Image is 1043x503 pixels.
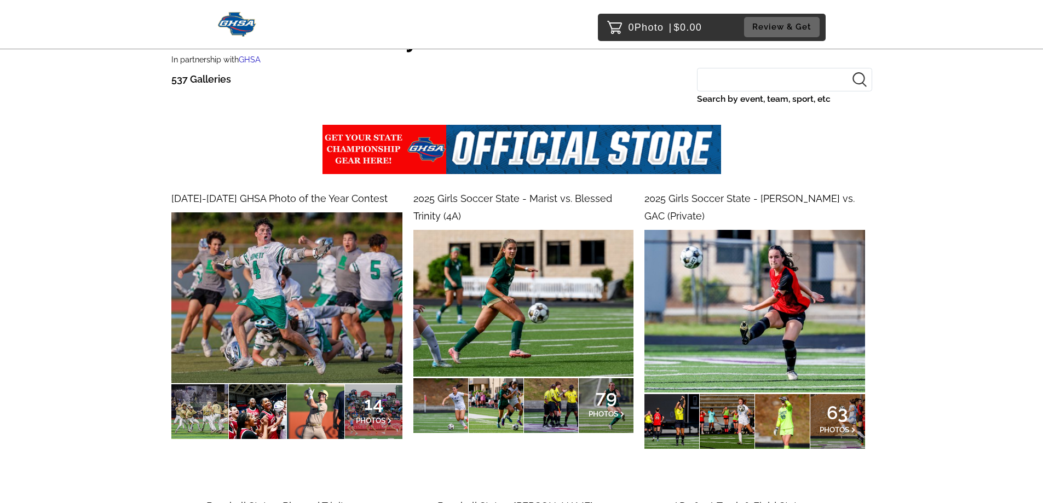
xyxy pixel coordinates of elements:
label: Search by event, team, sport, etc [697,91,872,107]
span: | [669,22,672,33]
p: 537 Galleries [171,71,231,88]
span: 79 [589,394,625,400]
span: GHSA [239,55,261,64]
span: Photo [635,19,664,36]
a: 2025 Girls Soccer State - [PERSON_NAME] vs. GAC (Private)63PHOTOS [644,190,865,449]
span: 63 [820,409,856,416]
a: 2025 Girls Soccer State - Marist vs. Blessed Trinity (4A)79PHOTOS [413,190,633,433]
img: Snapphound Logo [218,12,257,37]
span: 2025 Girls Soccer State - Marist vs. Blessed Trinity (4A) [413,193,612,222]
small: In partnership with [171,55,261,64]
p: 0 $0.00 [629,19,702,36]
img: 192850 [413,230,633,377]
span: 14 [356,400,392,407]
span: PHOTOS [820,425,849,434]
button: Review & Get [744,17,820,37]
span: PHOTOS [356,416,385,425]
img: 192771 [644,230,865,392]
img: ghsa%2Fevents%2Fgallery%2Fundefined%2F5fb9f561-abbd-4c28-b40d-30de1d9e5cda [322,125,721,174]
span: PHOTOS [589,409,618,418]
a: [DATE]-[DATE] GHSA Photo of the Year Contest14PHOTOS [171,190,402,440]
span: [DATE]-[DATE] GHSA Photo of the Year Contest [171,193,388,204]
span: 2025 Girls Soccer State - [PERSON_NAME] vs. GAC (Private) [644,193,855,222]
img: 193801 [171,212,402,383]
a: Review & Get [744,17,823,37]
